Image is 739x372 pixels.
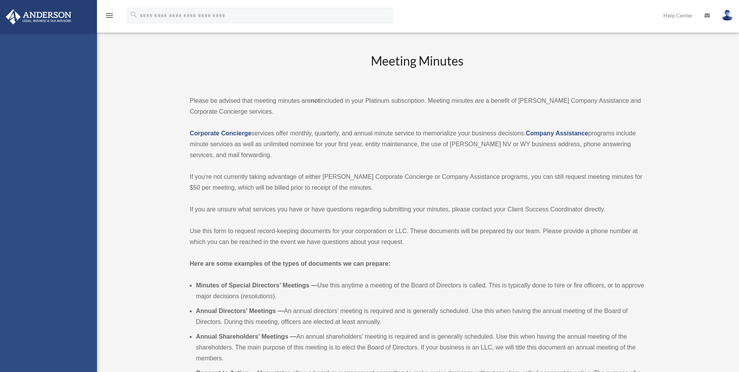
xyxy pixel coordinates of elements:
[3,9,74,24] img: Anderson Advisors Platinum Portal
[190,95,644,117] p: Please be advised that meeting minutes are included in your Platinum subscription. Meeting minute...
[243,293,273,299] em: resolutions
[190,226,644,247] p: Use this form to request record-keeping documents for your corporation or LLC. These documents wi...
[190,171,644,193] p: If you’re not currently taking advantage of either [PERSON_NAME] Corporate Concierge or Company A...
[190,204,644,215] p: If you are unsure what services you have or have questions regarding submitting your minutes, ple...
[105,11,114,20] i: menu
[105,14,114,20] a: menu
[310,97,320,104] strong: not
[196,282,317,289] b: Minutes of Special Directors’ Meetings —
[190,260,391,267] strong: Here are some examples of the types of documents we can prepare:
[196,308,284,314] b: Annual Directors’ Meetings —
[196,306,644,327] li: An annual directors’ meeting is required and is generally scheduled. Use this when having the ann...
[526,130,588,137] a: Company Assistance
[196,280,644,302] li: Use this anytime a meeting of the Board of Directors is called. This is typically done to hire or...
[196,333,296,340] b: Annual Shareholders’ Meetings —
[722,10,733,21] img: User Pic
[190,128,644,161] p: services offer monthly, quarterly, and annual minute service to memorialize your business decisio...
[190,52,644,85] h2: Meeting Minutes
[196,331,644,364] li: An annual shareholders’ meeting is required and is generally scheduled. Use this when having the ...
[190,130,251,137] a: Corporate Concierge
[130,10,138,19] i: search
